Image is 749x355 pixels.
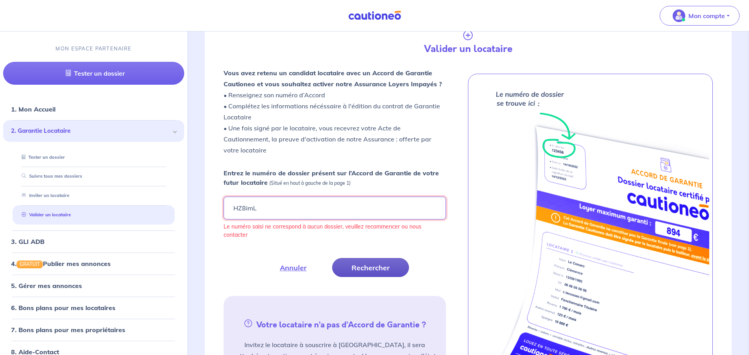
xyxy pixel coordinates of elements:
strong: Vous avez retenu un candidat locataire avec un Accord de Garantie Cautioneo et vous souhaitez act... [224,69,442,88]
div: 5. Gérer mes annonces [3,278,184,294]
a: Inviter un locataire [18,193,69,198]
span: 2. Garantie Locataire [11,126,170,136]
div: 7. Bons plans pour mes propriétaires [3,322,184,338]
img: illu_account_valid_menu.svg [673,9,685,22]
div: 1. Mon Accueil [3,101,184,117]
div: Inviter un locataire [13,189,175,202]
div: 4.GRATUITPublier mes annonces [3,256,184,271]
div: 2. Garantie Locataire [3,120,184,142]
a: 7. Bons plans pour mes propriétaires [11,326,125,334]
p: Le numéro saisi ne correspond à aucun dossier, veuillez recommencer ou nous contacter [224,223,446,239]
a: Suivre tous mes dossiers [18,174,82,179]
div: 3. GLI ADB [3,234,184,249]
div: Suivre tous mes dossiers [13,170,175,183]
p: Mon compte [688,11,725,20]
h4: Valider un locataire [344,43,593,55]
button: Annuler [261,258,326,277]
button: illu_account_valid_menu.svgMon compte [660,6,740,26]
p: MON ESPACE PARTENAIRE [55,45,131,52]
div: Valider un locataire [13,208,175,221]
a: 6. Bons plans pour mes locataires [11,304,115,312]
div: 6. Bons plans pour mes locataires [3,300,184,316]
p: • Renseignez son numéro d’Accord • Complétez les informations nécéssaire à l'édition du contrat d... [224,67,446,156]
img: Cautioneo [345,11,404,20]
a: Valider un locataire [18,212,71,217]
a: Tester un dossier [18,154,65,160]
a: 4.GRATUITPublier mes annonces [11,260,111,268]
a: Tester un dossier [3,62,184,85]
h5: Votre locataire n’a pas d’Accord de Garantie ? [227,318,443,330]
input: Ex : 453678 [224,197,446,219]
a: 5. Gérer mes annonces [11,282,82,290]
div: Tester un dossier [13,151,175,164]
em: (Situé en haut à gauche de la page 1) [269,180,351,186]
button: Rechercher [332,258,409,277]
a: 3. GLI ADB [11,238,44,245]
a: 1. Mon Accueil [11,105,55,113]
strong: Entrez le numéro de dossier présent sur l’Accord de Garantie de votre futur locataire [224,169,439,186]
